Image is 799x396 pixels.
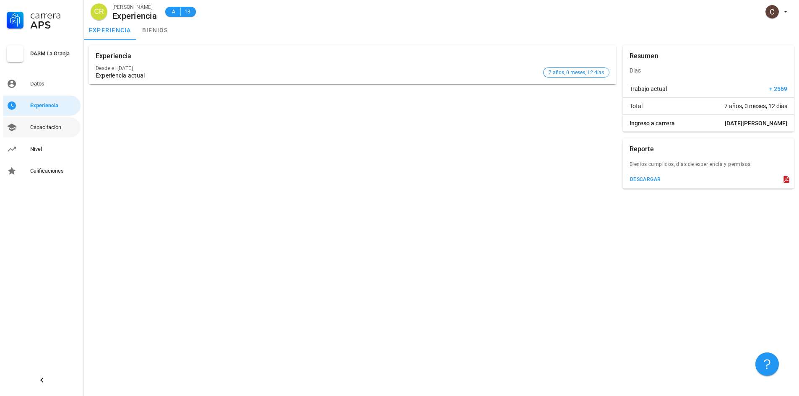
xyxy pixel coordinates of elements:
[30,50,77,57] div: DASM La Granja
[630,85,667,93] span: Trabajo actual
[96,72,540,79] div: Experiencia actual
[623,60,794,80] div: Días
[30,168,77,174] div: Calificaciones
[30,124,77,131] div: Capacitación
[170,8,177,16] span: A
[30,102,77,109] div: Experiencia
[96,65,540,71] div: Desde el [DATE]
[769,85,787,93] span: + 2569
[630,176,661,182] div: descargar
[3,74,81,94] a: Datos
[91,3,107,20] div: avatar
[630,102,643,110] span: Total
[725,119,787,127] span: [DATE][PERSON_NAME]
[3,117,81,137] a: Capacitación
[96,45,132,67] div: Experiencia
[30,80,77,87] div: Datos
[30,20,77,30] div: APS
[3,96,81,116] a: Experiencia
[765,5,779,18] div: avatar
[94,3,104,20] span: CR
[623,160,794,173] div: Bienios cumplidos, dias de experiencia y permisos.
[626,173,664,185] button: descargar
[549,68,604,77] span: 7 años, 0 meses, 12 días
[84,20,136,40] a: experiencia
[630,138,654,160] div: Reporte
[630,45,658,67] div: Resumen
[724,102,787,110] span: 7 años, 0 meses, 12 días
[3,139,81,159] a: Nivel
[30,146,77,153] div: Nivel
[30,10,77,20] div: Carrera
[112,3,157,11] div: [PERSON_NAME]
[136,20,174,40] a: bienios
[3,161,81,181] a: Calificaciones
[630,119,675,127] span: Ingreso a carrera
[184,8,191,16] span: 13
[112,11,157,21] div: Experiencia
